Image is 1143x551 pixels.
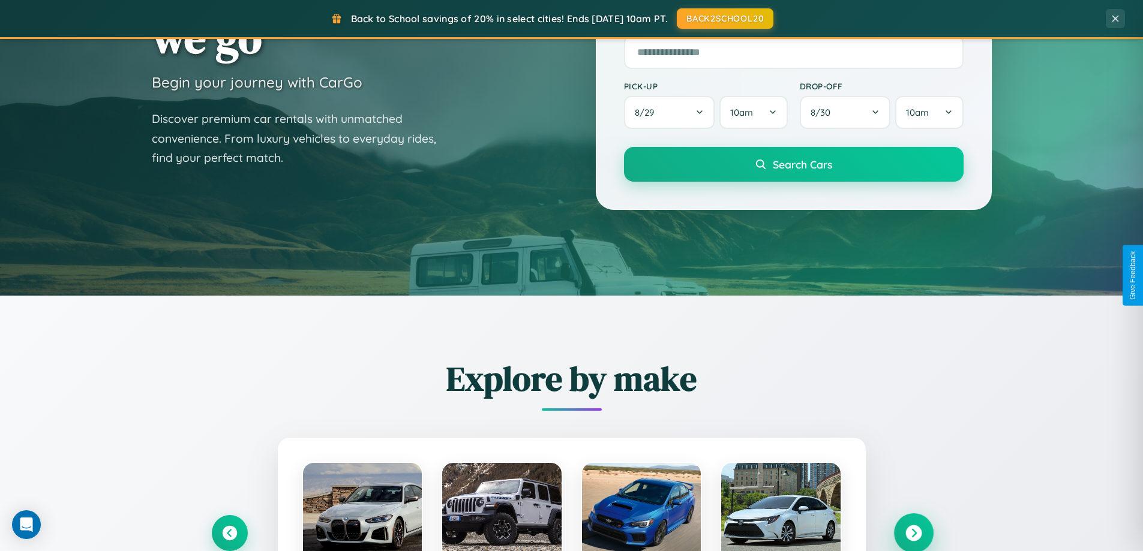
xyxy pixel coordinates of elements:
button: 8/30 [800,96,891,129]
span: Back to School savings of 20% in select cities! Ends [DATE] 10am PT. [351,13,668,25]
button: 10am [719,96,787,129]
button: 8/29 [624,96,715,129]
span: 10am [730,107,753,118]
span: 8 / 29 [635,107,660,118]
label: Pick-up [624,81,788,91]
h2: Explore by make [212,356,932,402]
button: 10am [895,96,963,129]
button: Search Cars [624,147,964,182]
h3: Begin your journey with CarGo [152,73,362,91]
span: Search Cars [773,158,832,171]
p: Discover premium car rentals with unmatched convenience. From luxury vehicles to everyday rides, ... [152,109,452,168]
div: Give Feedback [1129,251,1137,300]
label: Drop-off [800,81,964,91]
button: BACK2SCHOOL20 [677,8,773,29]
span: 8 / 30 [811,107,836,118]
span: 10am [906,107,929,118]
div: Open Intercom Messenger [12,510,41,539]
